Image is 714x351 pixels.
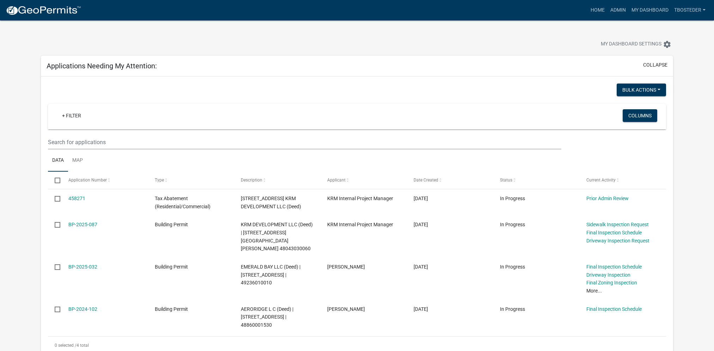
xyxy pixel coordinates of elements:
[68,264,97,270] a: BP-2025-032
[241,222,313,251] span: KRM DEVELOPMENT LLC (Deed) | 1602 E GIRARD AVE | 48043030060
[588,4,608,17] a: Home
[500,264,525,270] span: In Progress
[55,343,77,348] span: 0 selected /
[155,306,188,312] span: Building Permit
[68,178,107,183] span: Application Number
[327,222,393,227] span: KRM Internal Project Manager
[586,280,637,285] a: Final Zoning Inspection
[155,196,210,209] span: Tax Abatement (Residential/Commercial)
[617,84,666,96] button: Bulk Actions
[68,222,97,227] a: BP-2025-087
[68,149,87,172] a: Map
[241,306,293,328] span: AERORIDGE L C (Deed) | 1009 S JEFFERSON WAY | 48860001530
[155,264,188,270] span: Building Permit
[629,4,671,17] a: My Dashboard
[500,178,512,183] span: Status
[586,288,602,294] a: More...
[414,264,428,270] span: 01/14/2025
[586,306,642,312] a: Final Inspection Schedule
[327,178,346,183] span: Applicant
[601,40,661,49] span: My Dashboard Settings
[414,196,428,201] span: 08/01/2025
[608,4,629,17] a: Admin
[241,264,300,286] span: EMERALD BAY LLC (Deed) | 2103 N JEFFERSON WAY | 49236010010
[623,109,657,122] button: Columns
[586,230,642,235] a: Final Inspection Schedule
[414,222,428,227] span: 04/28/2025
[407,172,493,189] datatable-header-cell: Date Created
[586,238,649,244] a: Driveway Inspection Request
[327,264,365,270] span: Angie Steigerwald
[234,172,321,189] datatable-header-cell: Description
[493,172,580,189] datatable-header-cell: Status
[586,264,642,270] a: Final Inspection Schedule
[500,222,525,227] span: In Progress
[414,178,438,183] span: Date Created
[155,178,164,183] span: Type
[586,272,630,278] a: Driveway Inspection
[321,172,407,189] datatable-header-cell: Applicant
[48,135,561,149] input: Search for applications
[68,196,85,201] a: 458271
[414,306,428,312] span: 07/31/2024
[643,61,667,69] button: collapse
[148,172,234,189] datatable-header-cell: Type
[56,109,87,122] a: + Filter
[241,178,262,183] span: Description
[241,196,301,209] span: 505 N 20TH ST KRM DEVELOPMENT LLC (Deed)
[586,222,649,227] a: Sidewalk Inspection Request
[500,196,525,201] span: In Progress
[68,306,97,312] a: BP-2024-102
[155,222,188,227] span: Building Permit
[579,172,666,189] datatable-header-cell: Current Activity
[327,306,365,312] span: tyler
[62,172,148,189] datatable-header-cell: Application Number
[48,149,68,172] a: Data
[586,196,629,201] a: Prior Admin Review
[47,62,157,70] h5: Applications Needing My Attention:
[586,178,616,183] span: Current Activity
[671,4,708,17] a: tbosteder
[48,172,61,189] datatable-header-cell: Select
[327,196,393,201] span: KRM Internal Project Manager
[595,37,677,51] button: My Dashboard Settingssettings
[663,40,671,49] i: settings
[500,306,525,312] span: In Progress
